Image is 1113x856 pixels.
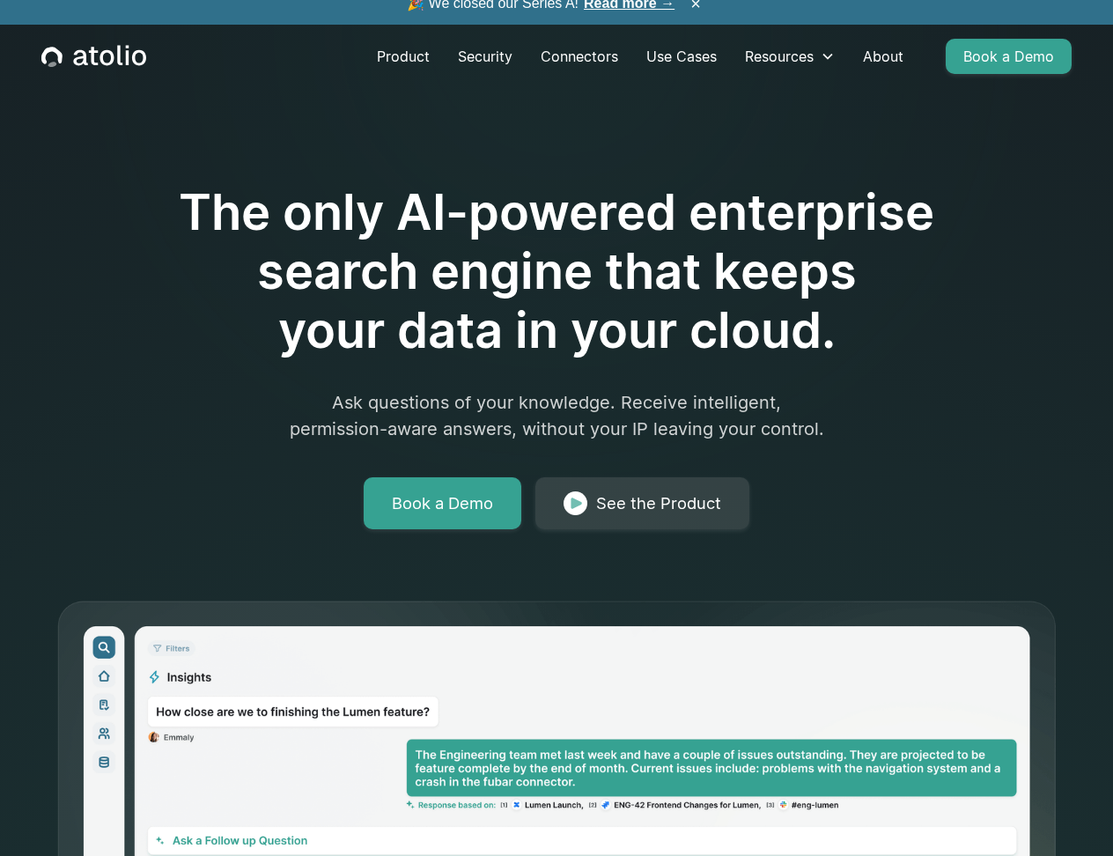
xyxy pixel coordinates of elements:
a: Book a Demo [946,39,1072,74]
a: Product [363,39,444,74]
div: See the Product [596,491,721,516]
h1: The only AI-powered enterprise search engine that keeps your data in your cloud. [106,183,1007,361]
a: Use Cases [632,39,731,74]
a: home [41,45,146,68]
div: Resources [731,39,849,74]
a: Book a Demo [364,477,521,530]
a: About [849,39,918,74]
a: See the Product [535,477,749,530]
div: Resources [745,46,814,67]
p: Ask questions of your knowledge. Receive intelligent, permission-aware answers, without your IP l... [218,389,895,442]
a: Connectors [527,39,632,74]
a: Security [444,39,527,74]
